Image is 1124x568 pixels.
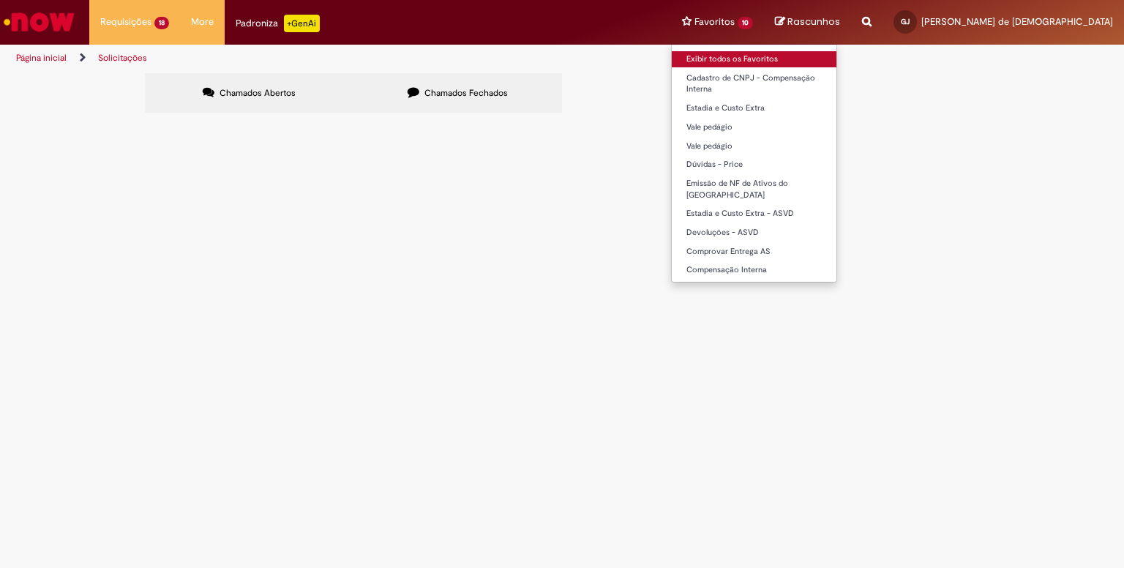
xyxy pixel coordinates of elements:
[236,15,320,32] div: Padroniza
[100,15,151,29] span: Requisições
[787,15,840,29] span: Rascunhos
[220,87,296,99] span: Chamados Abertos
[672,119,836,135] a: Vale pedágio
[921,15,1113,28] span: [PERSON_NAME] de [DEMOGRAPHIC_DATA]
[191,15,214,29] span: More
[11,45,738,72] ul: Trilhas de página
[672,100,836,116] a: Estadia e Custo Extra
[671,44,837,283] ul: Favoritos
[16,52,67,64] a: Página inicial
[672,51,836,67] a: Exibir todos os Favoritos
[424,87,508,99] span: Chamados Fechados
[672,157,836,173] a: Dúvidas - Price
[775,15,840,29] a: Rascunhos
[284,15,320,32] p: +GenAi
[694,15,735,29] span: Favoritos
[672,262,836,278] a: Compensação Interna
[672,176,836,203] a: Emissão de NF de Ativos do [GEOGRAPHIC_DATA]
[1,7,77,37] img: ServiceNow
[901,17,910,26] span: GJ
[154,17,169,29] span: 18
[98,52,147,64] a: Solicitações
[672,244,836,260] a: Comprovar Entrega AS
[672,138,836,154] a: Vale pedágio
[672,70,836,97] a: Cadastro de CNPJ - Compensação Interna
[672,206,836,222] a: Estadia e Custo Extra - ASVD
[738,17,753,29] span: 10
[672,225,836,241] a: Devoluções - ASVD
